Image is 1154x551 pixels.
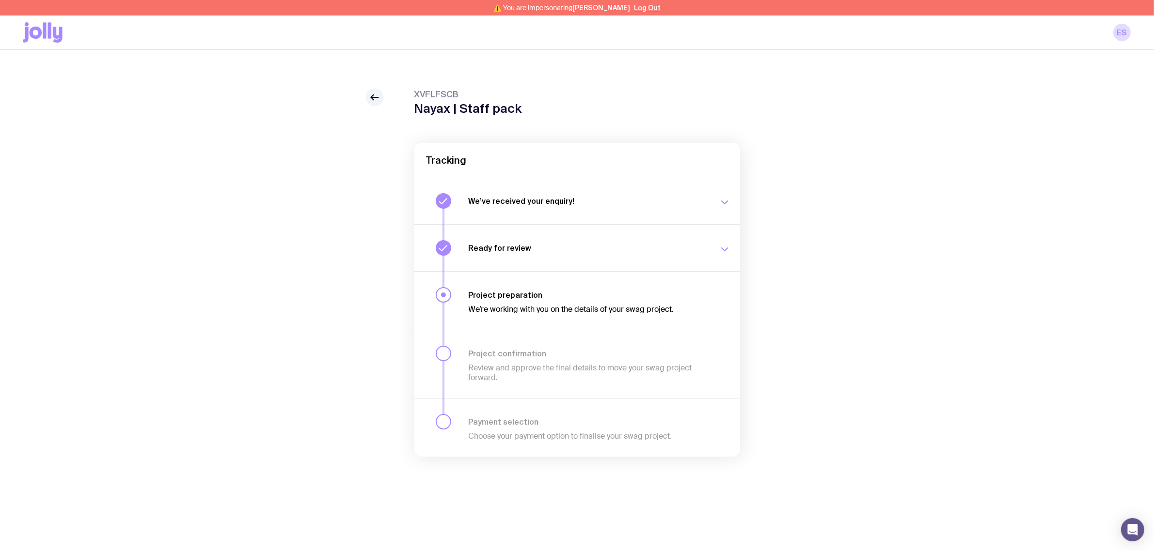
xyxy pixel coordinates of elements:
div: Open Intercom Messenger [1121,518,1144,541]
span: XVFLFSCB [414,89,522,100]
p: We’re working with you on the details of your swag project. [469,305,707,314]
a: ES [1113,24,1131,41]
h1: Nayax | Staff pack [414,101,522,116]
h2: Tracking [426,154,728,166]
button: Ready for review [414,224,740,271]
p: Choose your payment option to finalise your swag project. [469,431,707,441]
h3: We’ve received your enquiry! [469,196,707,206]
h3: Project preparation [469,290,707,300]
span: ⚠️ You are impersonating [493,4,630,12]
button: Log Out [634,4,661,12]
h3: Payment selection [469,417,707,427]
h3: Ready for review [469,243,707,253]
button: We’ve received your enquiry! [414,178,740,224]
span: [PERSON_NAME] [572,4,630,12]
h3: Project confirmation [469,349,707,358]
p: Review and approve the final details to move your swag project forward. [469,363,707,383]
